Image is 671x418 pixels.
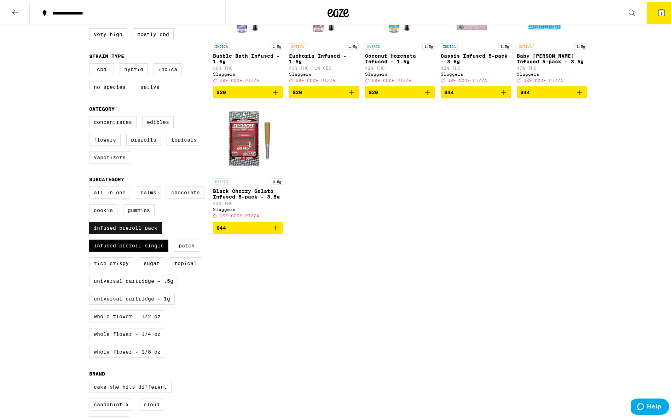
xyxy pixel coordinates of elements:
label: Indica [154,62,182,74]
p: 1.5g [347,41,359,48]
button: Add to bag [365,85,435,97]
p: INDICA [213,41,230,48]
label: Infused Preroll Single [89,238,168,250]
iframe: Opens a widget where you can find more information [631,397,669,414]
legend: Category [89,104,115,110]
label: Cookie [89,202,117,214]
p: INDICA [441,41,458,48]
label: Sugar [139,256,164,268]
a: Open page for Black Cherry Gelato Infused 5-pack - 3.5g from Sluggers [213,102,283,220]
label: Cannabiotix [89,397,133,409]
p: 1.5g [422,41,435,48]
label: Rice Crispy [89,256,133,268]
div: Sluggers [365,70,435,75]
p: Cassis Infused 5-pack - 3.5g [441,51,511,63]
div: Sluggers [213,70,283,75]
img: Sluggers - Black Cherry Gelato Infused 5-pack - 3.5g [213,102,283,173]
label: Hybrid [120,62,148,74]
label: Sativa [136,79,164,91]
label: Edibles [142,114,174,126]
p: HYBRID [365,41,382,48]
button: Add to bag [517,85,587,97]
p: HYBRID [213,177,230,183]
button: Add to bag [213,85,283,97]
label: Mostly CBD [133,27,174,39]
label: No Species [89,79,130,91]
label: Cloud [139,397,164,409]
span: $20 [216,88,226,93]
span: $44 [520,88,530,93]
div: Sluggers [441,70,511,75]
button: Add to bag [213,220,283,232]
span: 1 [660,10,663,14]
p: Baby [PERSON_NAME] Infused 5-pack - 3.5g [517,51,587,63]
label: Very High [89,27,127,39]
div: Sluggers [289,70,359,75]
span: USE CODE PIZZA [220,212,259,217]
p: Euphoria Infused - 1.5g [289,51,359,63]
span: $20 [369,88,378,93]
label: CBD [89,62,114,74]
label: Prerolls [126,132,161,144]
p: 43% THC: 1% CBD [289,64,359,69]
label: Vaporizers [89,150,130,162]
label: Concentrates [89,114,137,126]
span: $20 [293,88,302,93]
p: 3.5g [271,177,283,183]
button: Add to bag [289,85,359,97]
div: Sluggers [517,70,587,75]
label: Universal Cartridge - 1g [89,291,175,303]
label: All-In-One [89,185,130,197]
p: 1.5g [271,41,283,48]
span: USE CODE PIZZA [220,76,259,81]
p: 42% THC [365,64,435,69]
label: Gummies [123,202,155,214]
span: $44 [444,88,454,93]
span: USE CODE PIZZA [447,76,487,81]
button: Add to bag [441,85,511,97]
span: USE CODE PIZZA [296,76,335,81]
label: Infused Preroll Pack [89,220,162,232]
label: Whole Flower - 1/4 oz [89,326,165,338]
p: 47% THC [517,64,587,69]
label: Patch [174,238,199,250]
p: 3.5g [574,41,587,48]
label: Cake She Hits Different [89,379,172,391]
div: Sluggers [213,205,283,210]
p: SATIVA [289,41,306,48]
label: Topicals [167,132,201,144]
label: Universal Cartridge - .5g [89,273,178,285]
legend: Subcategory [89,175,124,181]
p: 36% THC [213,64,283,69]
p: 43% THC [213,199,283,204]
p: Coconut Horchata Infused - 1.5g [365,51,435,63]
p: Bubble Bath Infused - 1.5g [213,51,283,63]
label: Balms [136,185,161,197]
span: $44 [216,223,226,229]
p: SATIVA [517,41,534,48]
span: USE CODE PIZZA [524,76,563,81]
p: Black Cherry Gelato Infused 5-pack - 3.5g [213,187,283,198]
p: 3.5g [498,41,511,48]
label: Chocolate [167,185,204,197]
p: 42% THC [441,64,511,69]
label: Topical [170,256,201,268]
span: USE CODE PIZZA [372,76,411,81]
label: Flowers [89,132,121,144]
legend: Brand [89,369,105,375]
label: Whole Flower - 1/2 oz [89,309,165,321]
label: Whole Flower - 1/8 oz [89,344,165,356]
legend: Strain Type [89,52,124,57]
